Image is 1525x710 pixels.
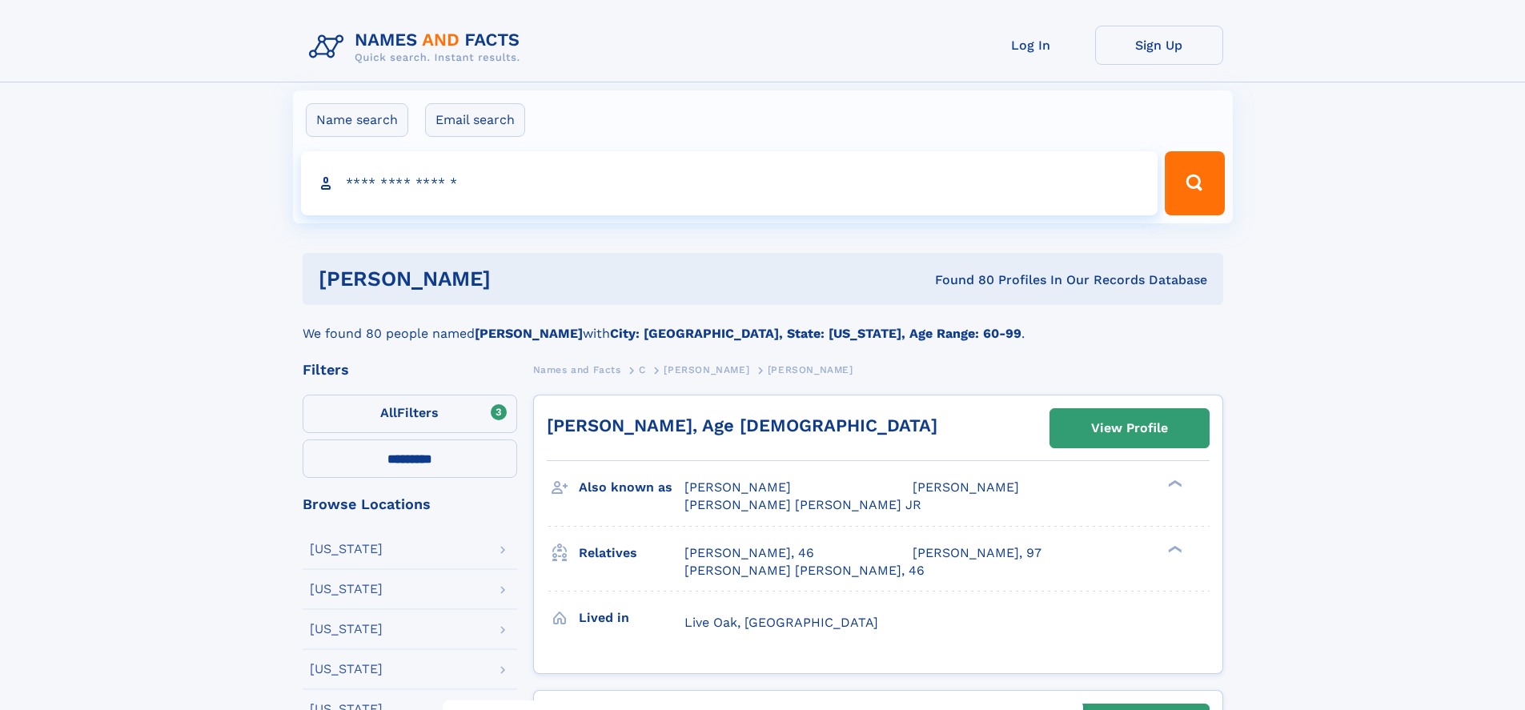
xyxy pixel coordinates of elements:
[913,544,1041,562] a: [PERSON_NAME], 97
[310,543,383,556] div: [US_STATE]
[967,26,1095,65] a: Log In
[768,364,853,375] span: [PERSON_NAME]
[310,663,383,676] div: [US_STATE]
[475,326,583,341] b: [PERSON_NAME]
[301,151,1158,215] input: search input
[639,364,646,375] span: C
[533,359,621,379] a: Names and Facts
[303,363,517,377] div: Filters
[684,544,814,562] a: [PERSON_NAME], 46
[684,615,878,630] span: Live Oak, [GEOGRAPHIC_DATA]
[1165,151,1224,215] button: Search Button
[1095,26,1223,65] a: Sign Up
[579,604,684,632] h3: Lived in
[579,540,684,567] h3: Relatives
[310,623,383,636] div: [US_STATE]
[684,479,791,495] span: [PERSON_NAME]
[664,359,749,379] a: [PERSON_NAME]
[310,583,383,596] div: [US_STATE]
[306,103,408,137] label: Name search
[1164,544,1183,554] div: ❯
[1164,479,1183,489] div: ❯
[303,305,1223,343] div: We found 80 people named with .
[913,479,1019,495] span: [PERSON_NAME]
[303,395,517,433] label: Filters
[664,364,749,375] span: [PERSON_NAME]
[303,497,517,511] div: Browse Locations
[684,497,921,512] span: [PERSON_NAME] [PERSON_NAME] JR
[380,405,397,420] span: All
[684,562,925,580] a: [PERSON_NAME] [PERSON_NAME], 46
[547,415,937,435] a: [PERSON_NAME], Age [DEMOGRAPHIC_DATA]
[579,474,684,501] h3: Also known as
[319,269,713,289] h1: [PERSON_NAME]
[1091,410,1168,447] div: View Profile
[610,326,1021,341] b: City: [GEOGRAPHIC_DATA], State: [US_STATE], Age Range: 60-99
[303,26,533,69] img: Logo Names and Facts
[639,359,646,379] a: C
[712,271,1207,289] div: Found 80 Profiles In Our Records Database
[425,103,525,137] label: Email search
[1050,409,1209,447] a: View Profile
